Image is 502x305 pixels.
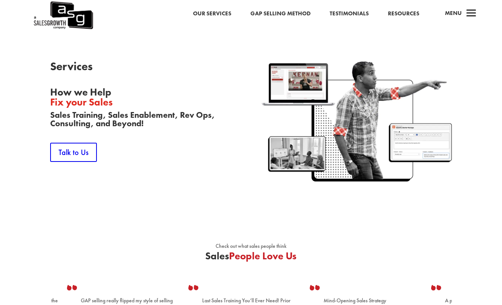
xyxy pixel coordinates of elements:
a: Testimonials [330,9,369,19]
h3: Sales Training, Sales Enablement, Rev Ops, Consulting, and Beyond! [50,111,240,132]
p: Check out what sales people think [50,242,452,251]
a: Gap Selling Method [250,9,311,19]
h1: Services [50,61,240,76]
a: Talk to Us [50,143,97,162]
span: a [464,6,479,21]
a: Resources [388,9,419,19]
span: People Love Us [229,249,296,262]
img: Sales Growth Keenan [262,61,452,181]
span: Fix your Sales [50,96,113,109]
a: Our Services [193,9,231,19]
span: Menu [445,9,462,17]
h2: Sales [50,251,452,265]
h2: How we Help [50,87,240,111]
